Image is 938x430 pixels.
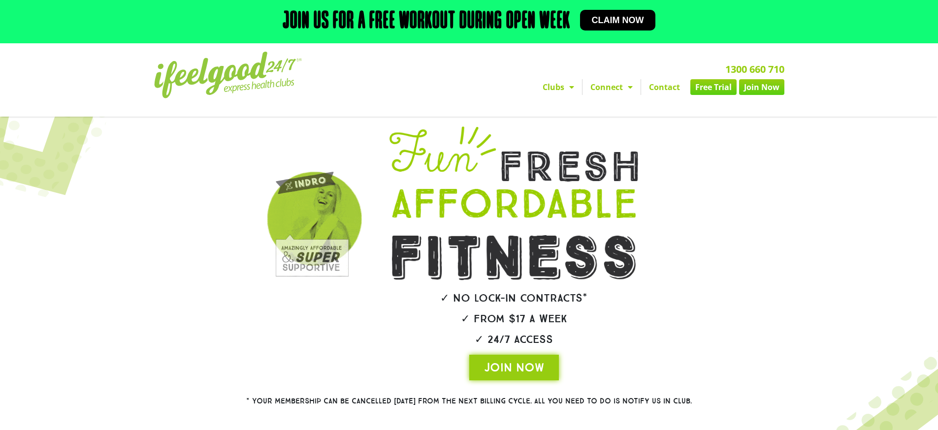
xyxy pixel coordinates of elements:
[362,293,666,304] h2: ✓ No lock-in contracts*
[592,16,644,25] span: Claim now
[283,10,570,33] h2: Join us for a free workout during open week
[580,10,656,31] a: Claim now
[211,398,728,405] h2: * Your membership can be cancelled [DATE] from the next billing cycle. All you need to do is noti...
[535,79,582,95] a: Clubs
[641,79,688,95] a: Contact
[484,360,544,375] span: JOIN NOW
[690,79,737,95] a: Free Trial
[469,355,559,380] a: JOIN NOW
[582,79,641,95] a: Connect
[362,313,666,324] h2: ✓ From $17 a week
[362,334,666,345] h2: ✓ 24/7 Access
[739,79,784,95] a: Join Now
[725,62,784,76] a: 1300 660 710
[378,79,784,95] nav: Menu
